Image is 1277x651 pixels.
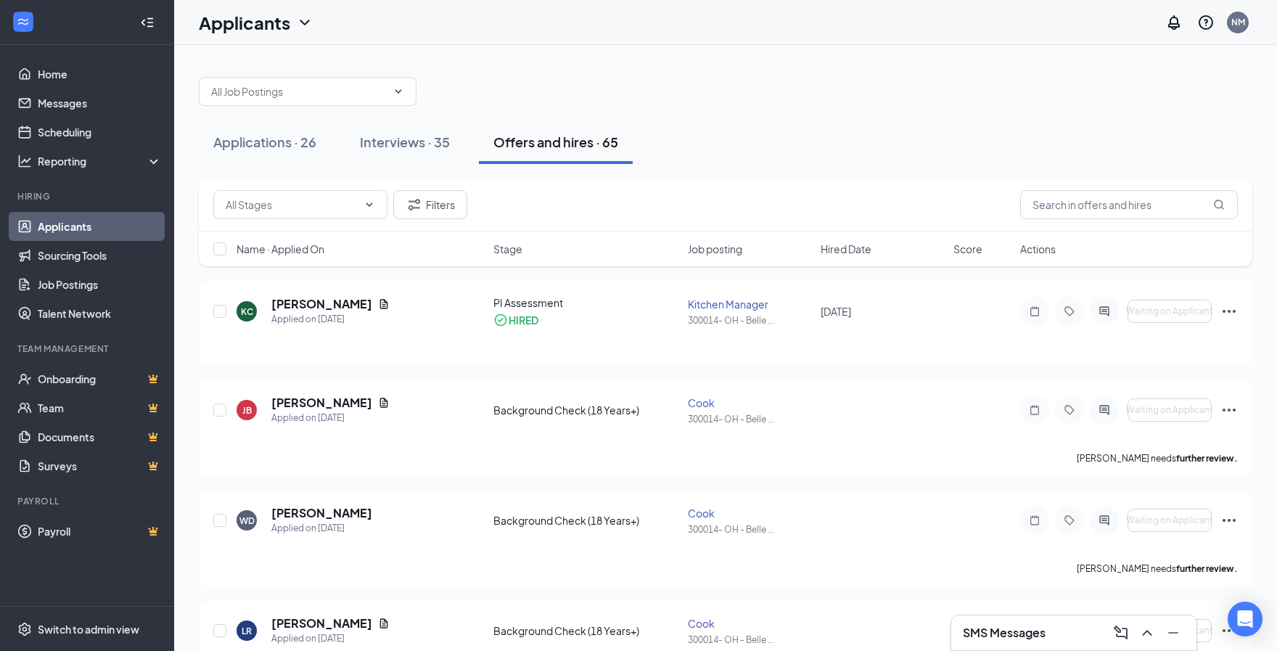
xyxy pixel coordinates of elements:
svg: Analysis [17,154,32,168]
h5: [PERSON_NAME] [271,296,372,312]
a: SurveysCrown [38,451,162,480]
h1: Applicants [199,10,290,35]
div: Open Intercom Messenger [1228,602,1262,636]
div: Background Check (18 Years+) [493,513,679,528]
div: Applied on [DATE] [271,521,372,536]
svg: Tag [1061,404,1078,416]
span: Waiting on Applicant [1126,405,1213,415]
h5: [PERSON_NAME] [271,615,372,631]
a: Applicants [38,212,162,241]
div: PI Assessment [493,295,679,310]
a: Job Postings [38,270,162,299]
svg: ChevronDown [296,14,313,31]
a: Messages [38,89,162,118]
div: Applied on [DATE] [271,312,390,327]
svg: ChevronDown [364,199,375,210]
div: WD [239,515,255,527]
svg: Document [378,397,390,409]
div: Applications · 26 [213,133,316,151]
svg: Ellipses [1220,303,1238,320]
div: Background Check (18 Years+) [493,403,679,417]
svg: Tag [1061,515,1078,526]
div: Payroll [17,495,159,507]
button: Filter Filters [393,190,467,219]
div: JB [242,404,252,417]
h5: [PERSON_NAME] [271,395,372,411]
a: PayrollCrown [38,517,162,546]
svg: Tag [1061,306,1078,317]
svg: Note [1026,306,1043,317]
svg: Ellipses [1220,622,1238,639]
svg: Minimize [1165,624,1182,642]
span: Job posting [688,242,742,256]
span: Actions [1020,242,1056,256]
svg: ActiveChat [1096,515,1113,526]
input: All Stages [226,197,358,213]
svg: ChevronUp [1138,624,1156,642]
div: Applied on [DATE] [271,631,390,646]
div: 300014- OH - Belle ... [688,413,812,425]
span: [DATE] [821,305,851,318]
svg: CheckmarkCircle [493,313,508,327]
div: Cook [688,616,812,631]
p: [PERSON_NAME] needs [1077,452,1238,464]
span: Waiting on Applicant [1126,306,1213,316]
span: Score [953,242,982,256]
svg: ActiveChat [1096,306,1113,317]
div: NM [1231,16,1245,28]
div: Switch to admin view [38,622,139,636]
a: DocumentsCrown [38,422,162,451]
button: Waiting on Applicant [1128,300,1212,323]
svg: Ellipses [1220,512,1238,529]
svg: Settings [17,622,32,636]
div: Background Check (18 Years+) [493,623,679,638]
div: Interviews · 35 [360,133,450,151]
div: 300014- OH - Belle ... [688,314,812,327]
svg: ActiveChat [1096,404,1113,416]
div: Cook [688,396,812,410]
svg: WorkstreamLogo [16,15,30,29]
div: Cook [688,506,812,520]
svg: Ellipses [1220,401,1238,419]
div: HIRED [509,313,538,327]
svg: Filter [406,196,423,213]
span: Hired Date [821,242,871,256]
span: Stage [493,242,522,256]
svg: ChevronDown [393,86,404,97]
button: Waiting on Applicant [1128,398,1212,422]
button: ChevronUp [1136,621,1159,644]
b: further review. [1176,453,1238,464]
div: Hiring [17,190,159,202]
button: Waiting on Applicant [1128,619,1212,642]
input: Search in offers and hires [1020,190,1238,219]
svg: Note [1026,515,1043,526]
a: OnboardingCrown [38,364,162,393]
input: All Job Postings [211,83,387,99]
div: Applied on [DATE] [271,411,390,425]
button: ComposeMessage [1109,621,1133,644]
div: Kitchen Manager [688,297,812,311]
button: Waiting on Applicant [1128,509,1212,532]
div: Reporting [38,154,163,168]
a: Sourcing Tools [38,241,162,270]
svg: Document [378,298,390,310]
div: 300014- OH - Belle ... [688,634,812,646]
svg: ComposeMessage [1112,624,1130,642]
svg: QuestionInfo [1197,14,1215,31]
svg: Note [1026,404,1043,416]
a: Home [38,60,162,89]
svg: MagnifyingGlass [1213,199,1225,210]
div: 300014- OH - Belle ... [688,523,812,536]
span: Name · Applied On [237,242,324,256]
a: Talent Network [38,299,162,328]
div: Team Management [17,343,159,355]
button: Minimize [1162,621,1185,644]
div: Offers and hires · 65 [493,133,618,151]
div: LR [242,625,252,637]
a: TeamCrown [38,393,162,422]
p: [PERSON_NAME] needs [1077,562,1238,575]
svg: Notifications [1165,14,1183,31]
h3: SMS Messages [963,625,1046,641]
span: Waiting on Applicant [1126,515,1213,525]
svg: Document [378,618,390,629]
